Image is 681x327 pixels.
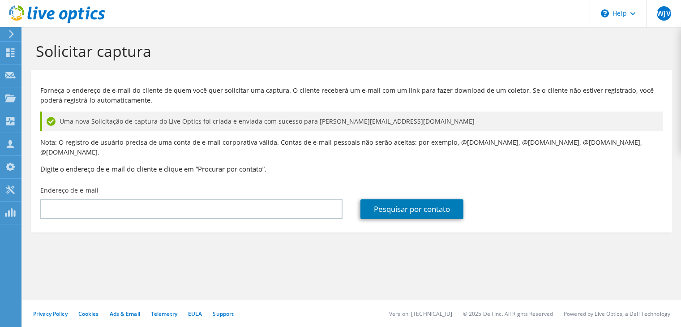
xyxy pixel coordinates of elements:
[40,186,99,195] label: Endereço de e-mail
[78,310,99,318] a: Cookies
[188,310,202,318] a: EULA
[151,310,177,318] a: Telemetry
[40,138,663,157] p: Nota: O registro de usuário precisa de uma conta de e-mail corporativa válida. Contas de e-mail p...
[40,164,663,174] h3: Digite o endereço de e-mail do cliente e clique em “Procurar por contato”.
[657,6,671,21] span: WJV
[463,310,553,318] li: © 2025 Dell Inc. All Rights Reserved
[601,9,609,17] svg: \n
[110,310,140,318] a: Ads & Email
[36,42,663,60] h1: Solicitar captura
[213,310,234,318] a: Support
[564,310,670,318] li: Powered by Live Optics, a Dell Technology
[389,310,452,318] li: Version: [TECHNICAL_ID]
[360,199,463,219] a: Pesquisar por contato
[33,310,68,318] a: Privacy Policy
[60,116,475,126] span: Uma nova Solicitação de captura do Live Optics foi criada e enviada com sucesso para [PERSON_NAME...
[40,86,663,105] p: Forneça o endereço de e-mail do cliente de quem você quer solicitar uma captura. O cliente recebe...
